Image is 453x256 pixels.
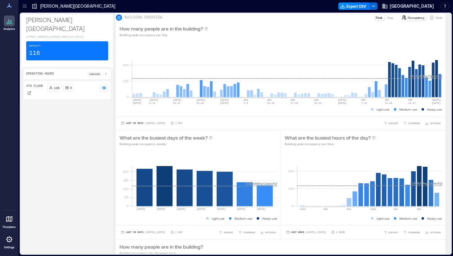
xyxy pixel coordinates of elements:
[124,15,162,20] p: BUILDING OVERVIEW
[3,225,16,229] p: Floorplans
[40,3,115,9] p: [PERSON_NAME][GEOGRAPHIC_DATA]
[259,229,277,235] button: OPTIONS
[133,99,141,101] text: [DATE]
[399,107,417,112] p: Medium use
[389,121,398,125] span: EXPORT
[123,187,129,191] tspan: 100
[380,1,436,11] button: [GEOGRAPHIC_DATA]
[120,250,203,255] p: Building occupancy per day every hour
[173,102,180,104] text: 13-19
[394,208,398,210] text: 4pm
[175,121,183,125] p: 1 Day
[267,102,275,104] text: 10-16
[291,102,298,104] text: 17-23
[120,134,208,141] p: What are the busiest days of the week?
[292,204,293,208] tspan: 0
[385,99,390,101] text: SEP
[123,170,129,173] tspan: 200
[267,99,272,101] text: AUG
[70,85,72,90] p: 0
[338,99,347,101] text: [DATE]
[26,35,108,39] p: [STREET_ADDRESS][PERSON_NAME][US_STATE]
[237,229,256,235] button: COMPARE
[435,15,443,20] p: Visits
[291,99,295,101] text: AUG
[390,3,434,9] span: [GEOGRAPHIC_DATA]
[257,208,266,210] text: [DATE]
[408,15,424,20] p: Occupancy
[218,229,235,235] button: EXPORT
[424,120,442,126] button: OPTIONS
[370,208,376,210] text: 12pm
[382,120,399,126] button: EXPORT
[314,102,321,104] text: 24-30
[300,208,306,210] text: 12am
[424,229,442,235] button: OPTIONS
[137,208,145,210] text: [DATE]
[177,208,186,210] text: [DATE]
[402,120,421,126] button: COMPARE
[120,32,208,37] p: Building peak occupancy per Day
[265,230,276,234] span: OPTIONS
[377,107,390,112] p: Light use
[212,216,225,221] p: Light use
[120,243,203,250] p: How many people are in the building?
[29,44,41,48] p: Capacity
[125,195,129,199] tspan: 50
[430,230,441,234] span: OPTIONS
[127,204,129,208] tspan: 0
[133,102,141,104] text: [DATE]
[387,15,393,20] p: Avg
[361,102,367,104] text: 7-13
[338,102,347,104] text: [DATE]
[285,134,371,141] p: What are the busiest hours of the day?
[1,212,18,231] a: Floorplans
[408,102,416,104] text: 21-27
[288,187,293,190] tspan: 100
[220,99,229,101] text: [DATE]
[220,102,229,104] text: [DATE]
[385,102,392,104] text: 14-20
[408,230,420,234] span: COMPARE
[175,230,183,234] p: 1 Day
[377,216,390,221] p: Light use
[243,102,248,104] text: 3-9
[285,141,376,146] p: Building peak occupancy per Hour
[408,121,420,125] span: COMPARE
[127,95,129,99] tspan: 0
[399,216,417,221] p: Medium use
[197,208,206,210] text: [DATE]
[336,230,345,234] p: 1 Hour
[123,63,129,67] tspan: 200
[89,72,100,76] p: 12a - 12a
[123,178,129,182] tspan: 150
[243,99,248,101] text: AUG
[427,107,442,112] p: Heavy use
[430,121,441,125] span: OPTIONS
[432,99,441,101] text: [DATE]
[26,15,108,33] p: [PERSON_NAME][GEOGRAPHIC_DATA]
[382,229,399,235] button: EXPORT
[2,14,17,33] a: Analytics
[196,102,204,104] text: 20-26
[3,27,15,31] p: Analytics
[120,141,213,146] p: Building peak occupancy weekly
[389,230,398,234] span: EXPORT
[235,216,252,221] p: Medium use
[196,99,205,101] text: [DATE]
[120,229,167,235] button: Last 90 Days |[DATE]-[DATE]
[237,208,246,210] text: [DATE]
[4,246,14,249] p: Settings
[376,15,382,20] p: Peak
[243,230,255,234] span: COMPARE
[123,79,129,83] tspan: 100
[314,99,319,101] text: AUG
[427,216,442,221] p: Heavy use
[149,99,158,101] text: [DATE]
[338,2,370,10] button: Export CSV
[217,208,226,210] text: [DATE]
[417,208,422,210] text: 8pm
[432,102,441,104] text: [DATE]
[323,208,328,210] text: 4am
[157,208,165,210] text: [DATE]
